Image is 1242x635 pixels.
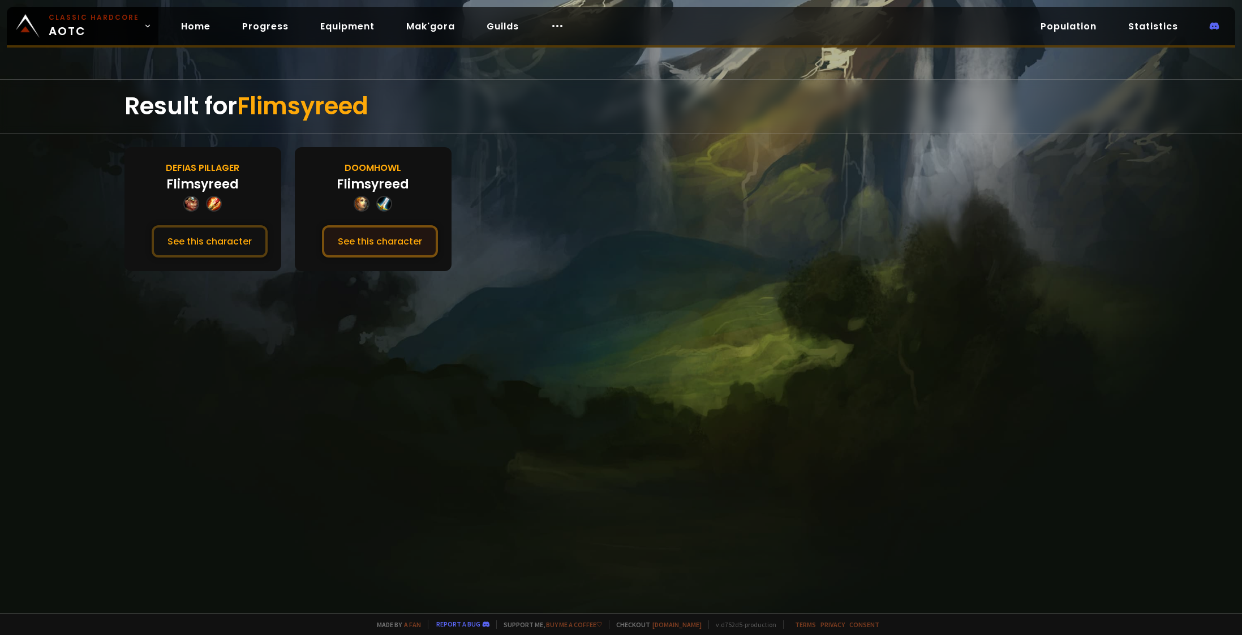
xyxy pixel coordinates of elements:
a: Consent [849,620,879,629]
button: See this character [152,225,268,258]
a: Mak'gora [397,15,464,38]
a: Report a bug [436,620,480,628]
span: AOTC [49,12,139,40]
span: Flimsyreed [237,89,368,123]
a: Classic HardcoreAOTC [7,7,158,45]
a: Equipment [311,15,384,38]
a: [DOMAIN_NAME] [652,620,702,629]
a: Privacy [820,620,845,629]
span: Checkout [609,620,702,629]
a: a fan [404,620,421,629]
a: Terms [795,620,816,629]
div: Flimsyreed [337,175,409,194]
div: Flimsyreed [166,175,239,194]
div: Result for [124,80,1118,133]
span: v. d752d5 - production [708,620,776,629]
a: Population [1032,15,1106,38]
div: Defias Pillager [166,161,239,175]
a: Home [172,15,220,38]
span: Made by [370,620,421,629]
a: Statistics [1119,15,1187,38]
div: Doomhowl [345,161,401,175]
small: Classic Hardcore [49,12,139,23]
button: See this character [322,225,438,258]
span: Support me, [496,620,602,629]
a: Progress [233,15,298,38]
a: Buy me a coffee [546,620,602,629]
a: Guilds [478,15,528,38]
